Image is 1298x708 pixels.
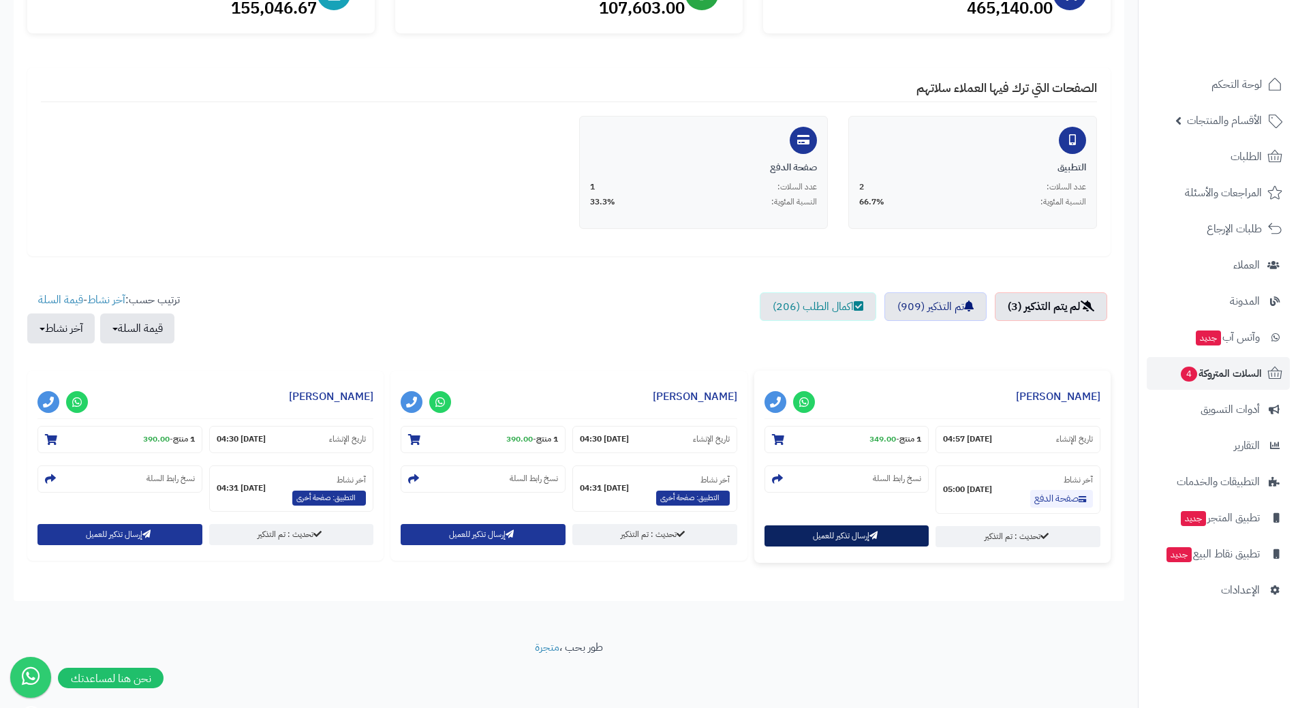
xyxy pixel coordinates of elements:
a: اكمال الطلب (206) [760,292,876,321]
span: جديد [1181,511,1206,526]
a: تحديث : تم التذكير [572,524,737,545]
section: 1 منتج-390.00 [401,426,566,453]
a: التقارير [1147,429,1290,462]
button: قيمة السلة [100,313,174,343]
strong: 1 منتج [899,433,921,445]
small: نسخ رابط السلة [873,473,921,484]
a: طلبات الإرجاع [1147,213,1290,245]
a: التطبيقات والخدمات [1147,465,1290,498]
div: صفحة الدفع [590,161,817,174]
strong: [DATE] 04:31 [580,482,629,494]
span: التطبيق: صفحة أخرى [656,491,730,506]
small: - [869,433,921,445]
span: 4 [1181,367,1197,382]
img: logo-2.png [1205,10,1285,39]
span: الطلبات [1231,147,1262,166]
span: النسبة المئوية: [771,196,817,208]
span: لوحة التحكم [1211,75,1262,94]
section: نسخ رابط السلة [764,465,929,493]
span: التطبيقات والخدمات [1177,472,1260,491]
span: وآتس آب [1194,328,1260,347]
a: قيمة السلة [38,292,83,308]
a: لم يتم التذكير (3) [995,292,1107,321]
a: متجرة [535,639,559,656]
span: 1 [590,181,595,193]
strong: [DATE] 04:30 [580,433,629,445]
span: جديد [1166,547,1192,562]
span: 2 [859,181,864,193]
small: نسخ رابط السلة [510,473,558,484]
section: نسخ رابط السلة [37,465,202,493]
small: - [143,433,195,445]
a: تم التذكير (909) [884,292,987,321]
span: عدد السلات: [1047,181,1086,193]
small: تاريخ الإنشاء [1056,433,1093,445]
button: إرسال تذكير للعميل [401,524,566,545]
span: تطبيق المتجر [1179,508,1260,527]
small: آخر نشاط [1064,474,1093,486]
strong: 1 منتج [536,433,558,445]
small: تاريخ الإنشاء [329,433,366,445]
a: الإعدادات [1147,574,1290,606]
div: التطبيق [859,161,1086,174]
span: المدونة [1230,292,1260,311]
span: النسبة المئوية: [1040,196,1086,208]
a: تحديث : تم التذكير [936,526,1100,547]
a: تطبيق نقاط البيعجديد [1147,538,1290,570]
a: آخر نشاط [87,292,125,308]
section: 1 منتج-349.00 [764,426,929,453]
span: أدوات التسويق [1201,400,1260,419]
span: 33.3% [590,196,615,208]
strong: 1 منتج [173,433,195,445]
section: نسخ رابط السلة [401,465,566,493]
a: صفحة الدفع [1030,490,1093,508]
a: تطبيق المتجرجديد [1147,502,1290,534]
a: تحديث : تم التذكير [209,524,374,545]
small: آخر نشاط [700,474,730,486]
strong: [DATE] 05:00 [943,484,992,495]
small: تاريخ الإنشاء [693,433,730,445]
span: طلبات الإرجاع [1207,219,1262,238]
strong: 390.00 [506,433,533,445]
a: [PERSON_NAME] [1016,388,1100,405]
a: السلات المتروكة4 [1147,357,1290,390]
button: إرسال تذكير للعميل [764,525,929,547]
span: تطبيق نقاط البيع [1165,544,1260,564]
a: [PERSON_NAME] [289,388,373,405]
span: الأقسام والمنتجات [1187,111,1262,130]
span: جديد [1196,330,1221,345]
span: السلات المتروكة [1179,364,1262,383]
a: المدونة [1147,285,1290,318]
span: 66.7% [859,196,884,208]
h4: الصفحات التي ترك فيها العملاء سلاتهم [41,81,1097,102]
a: وآتس آبجديد [1147,321,1290,354]
span: التطبيق: صفحة أخرى [292,491,366,506]
a: العملاء [1147,249,1290,281]
strong: [DATE] 04:57 [943,433,992,445]
span: عدد السلات: [777,181,817,193]
small: نسخ رابط السلة [146,473,195,484]
a: لوحة التحكم [1147,68,1290,101]
strong: 349.00 [869,433,896,445]
a: المراجعات والأسئلة [1147,176,1290,209]
span: الإعدادات [1221,581,1260,600]
strong: 390.00 [143,433,170,445]
ul: ترتيب حسب: - [27,292,180,343]
button: إرسال تذكير للعميل [37,524,202,545]
a: أدوات التسويق [1147,393,1290,426]
strong: [DATE] 04:31 [217,482,266,494]
strong: [DATE] 04:30 [217,433,266,445]
small: آخر نشاط [337,474,366,486]
button: آخر نشاط [27,313,95,343]
a: [PERSON_NAME] [653,388,737,405]
span: العملاء [1233,256,1260,275]
small: - [506,433,558,445]
section: 1 منتج-390.00 [37,426,202,453]
span: التقارير [1234,436,1260,455]
span: المراجعات والأسئلة [1185,183,1262,202]
a: الطلبات [1147,140,1290,173]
